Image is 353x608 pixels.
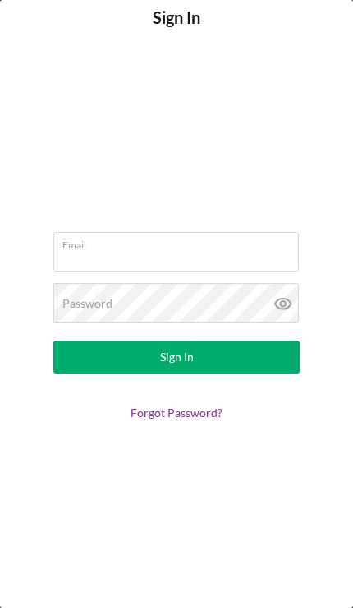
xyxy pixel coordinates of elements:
[131,406,222,420] a: Forgot Password?
[62,297,112,310] label: Password
[153,8,200,52] h4: Sign In
[53,341,300,374] button: Sign In
[160,341,194,374] div: Sign In
[62,233,299,251] label: Email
